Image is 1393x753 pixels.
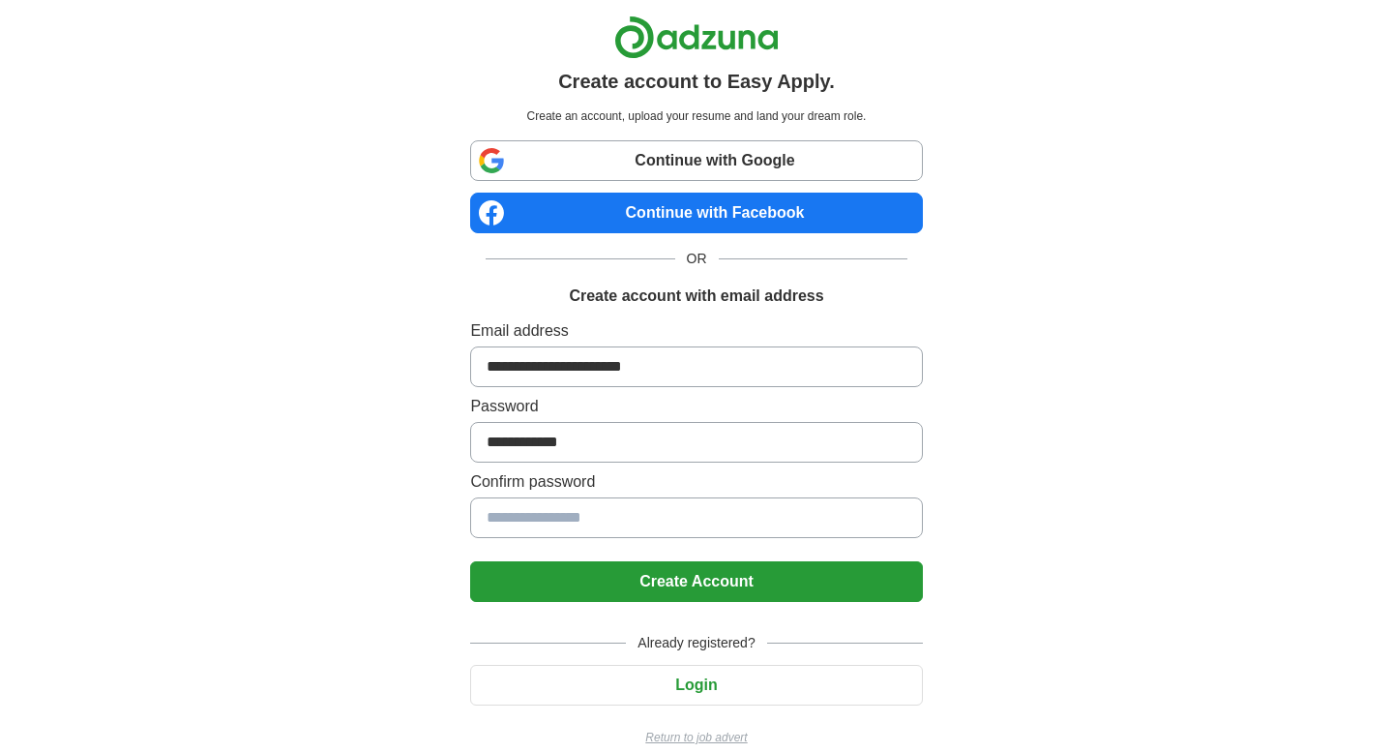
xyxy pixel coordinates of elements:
[470,193,922,233] a: Continue with Facebook
[470,470,922,494] label: Confirm password
[470,729,922,746] a: Return to job advert
[470,140,922,181] a: Continue with Google
[474,107,918,125] p: Create an account, upload your resume and land your dream role.
[470,395,922,418] label: Password
[470,561,922,602] button: Create Account
[470,319,922,343] label: Email address
[614,15,779,59] img: Adzuna logo
[675,249,719,269] span: OR
[470,665,922,706] button: Login
[558,67,835,96] h1: Create account to Easy Apply.
[470,677,922,693] a: Login
[626,633,766,653] span: Already registered?
[569,285,823,308] h1: Create account with email address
